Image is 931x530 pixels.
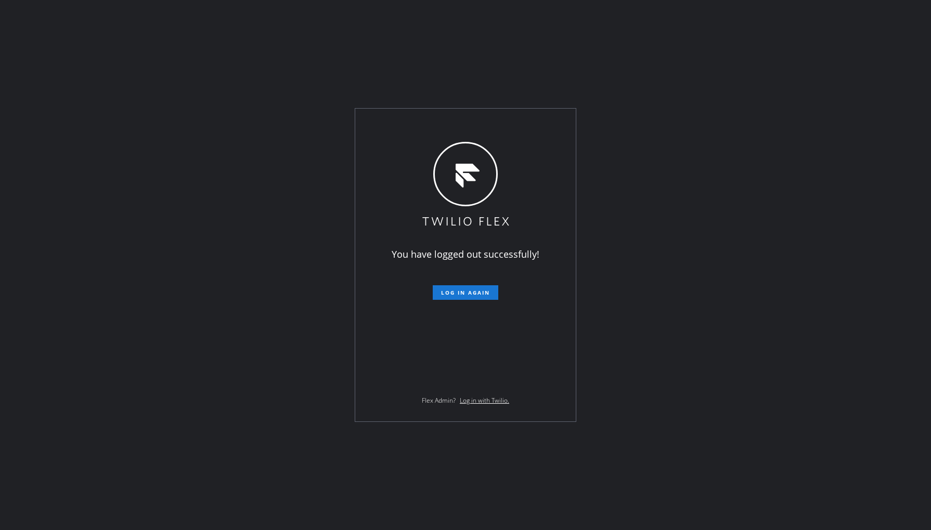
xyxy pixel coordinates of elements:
span: You have logged out successfully! [392,248,539,260]
span: Log in again [441,289,490,296]
button: Log in again [433,285,498,300]
a: Log in with Twilio. [460,396,509,405]
span: Flex Admin? [422,396,456,405]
